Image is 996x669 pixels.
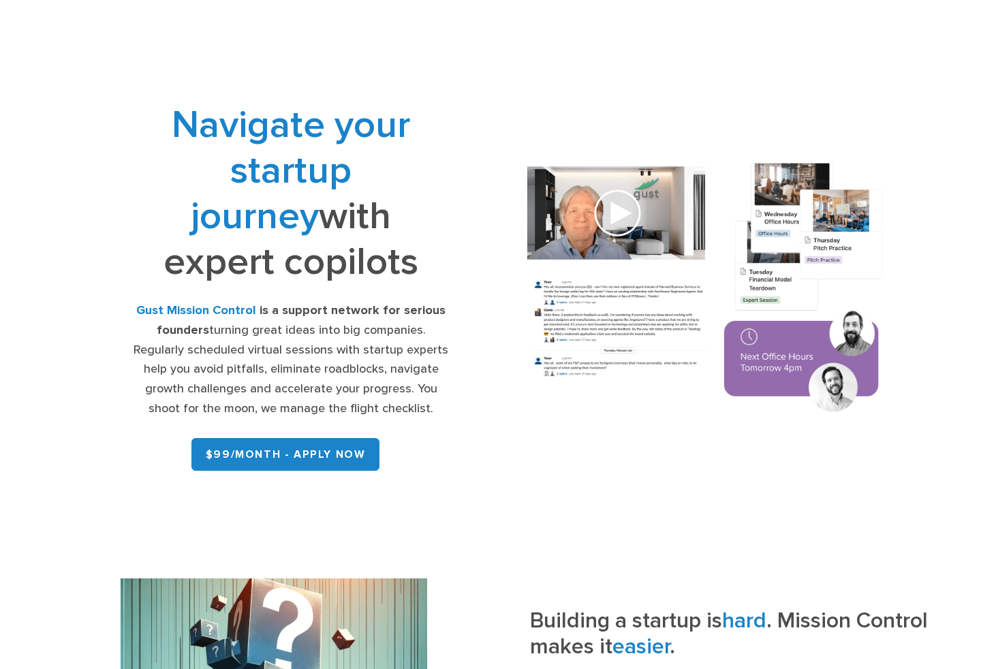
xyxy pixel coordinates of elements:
[136,303,256,317] strong: Gust Mission Control
[722,608,766,634] span: hard
[172,102,410,239] span: Navigate your startup journey
[134,102,448,285] h1: with expert copilots
[191,438,380,471] a: $99/month - APPLY NOW
[157,303,446,337] strong: is a support network for serious founders
[134,301,448,419] div: turning great ideas into big companies. Regularly scheduled virtual sessions with startup experts...
[612,634,670,659] span: easier
[508,149,902,430] img: Composition of calendar events, a video call presentation, and chat rooms
[530,608,936,669] h3: Building a startup is . Mission Control makes it .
